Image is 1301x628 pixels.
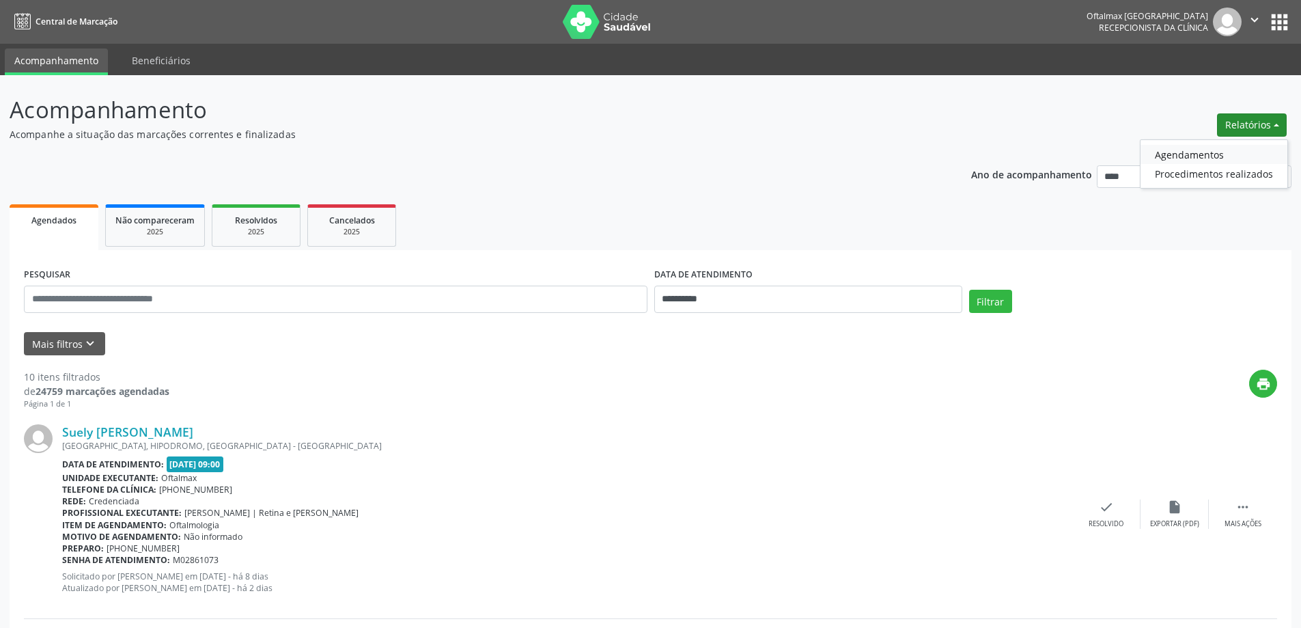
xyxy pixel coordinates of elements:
[1213,8,1242,36] img: img
[24,424,53,453] img: img
[89,495,139,507] span: Credenciada
[1141,145,1287,164] a: Agendamentos
[1242,8,1268,36] button: 
[62,531,181,543] b: Motivo de agendamento:
[1247,12,1262,27] i: 
[10,127,907,141] p: Acompanhe a situação das marcações correntes e finalizadas
[24,384,169,398] div: de
[222,227,290,237] div: 2025
[1141,164,1287,183] a: Procedimentos realizados
[167,456,224,472] span: [DATE] 09:00
[1089,519,1123,529] div: Resolvido
[36,16,117,27] span: Central de Marcação
[24,332,105,356] button: Mais filtroskeyboard_arrow_down
[62,543,104,554] b: Preparo:
[1256,377,1271,392] i: print
[1087,10,1208,22] div: Oftalmax [GEOGRAPHIC_DATA]
[83,336,98,351] i: keyboard_arrow_down
[115,227,195,237] div: 2025
[62,424,193,439] a: Suely [PERSON_NAME]
[1225,519,1261,529] div: Mais ações
[31,215,76,226] span: Agendados
[107,543,180,554] span: [PHONE_NUMBER]
[184,507,359,519] span: [PERSON_NAME] | Retina e [PERSON_NAME]
[10,10,117,33] a: Central de Marcação
[1235,500,1250,515] i: 
[62,571,1072,594] p: Solicitado por [PERSON_NAME] em [DATE] - há 8 dias Atualizado por [PERSON_NAME] em [DATE] - há 2 ...
[24,264,70,286] label: PESQUISAR
[971,165,1092,182] p: Ano de acompanhamento
[1140,139,1288,189] ul: Relatórios
[62,495,86,507] b: Rede:
[62,554,170,566] b: Senha de atendimento:
[329,215,375,226] span: Cancelados
[5,49,108,75] a: Acompanhamento
[1217,113,1287,137] button: Relatórios
[318,227,386,237] div: 2025
[24,370,169,384] div: 10 itens filtrados
[62,440,1072,452] div: [GEOGRAPHIC_DATA], HIPODROMO, [GEOGRAPHIC_DATA] - [GEOGRAPHIC_DATA]
[1150,519,1199,529] div: Exportar (PDF)
[1167,500,1182,515] i: insert_drive_file
[969,290,1012,313] button: Filtrar
[1268,10,1291,34] button: apps
[184,531,242,543] span: Não informado
[62,507,182,519] b: Profissional executante:
[161,472,197,484] span: Oftalmax
[62,472,158,484] b: Unidade executante:
[122,49,200,72] a: Beneficiários
[1099,500,1114,515] i: check
[62,459,164,470] b: Data de atendimento:
[1099,22,1208,33] span: Recepcionista da clínica
[159,484,232,495] span: [PHONE_NUMBER]
[1249,370,1277,398] button: print
[115,215,195,226] span: Não compareceram
[36,385,169,398] strong: 24759 marcações agendadas
[235,215,277,226] span: Resolvidos
[10,93,907,127] p: Acompanhamento
[169,519,219,531] span: Oftalmologia
[654,264,753,286] label: DATA DE ATENDIMENTO
[24,398,169,410] div: Página 1 de 1
[173,554,219,566] span: M02861073
[62,519,167,531] b: Item de agendamento:
[62,484,156,495] b: Telefone da clínica:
